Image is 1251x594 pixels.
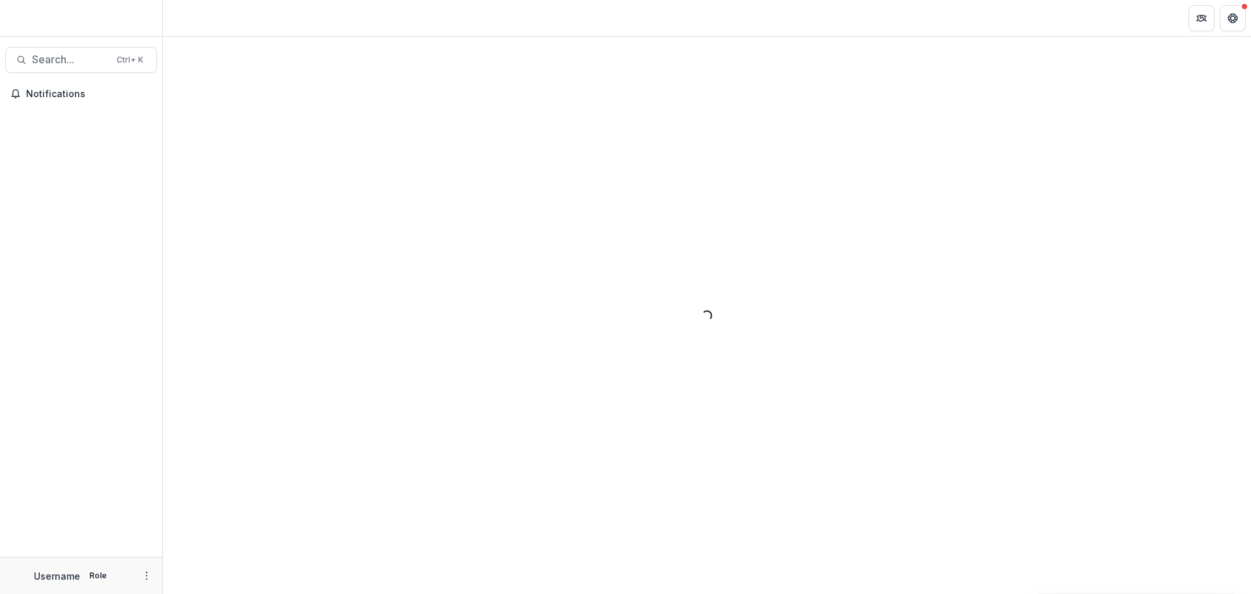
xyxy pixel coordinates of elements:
button: More [139,568,154,584]
button: Search... [5,47,157,73]
button: Get Help [1220,5,1246,31]
div: Ctrl + K [114,53,146,67]
p: Role [85,570,111,582]
span: Notifications [26,89,152,100]
span: Search... [32,53,109,66]
p: Username [34,569,80,583]
button: Partners [1188,5,1215,31]
button: Notifications [5,83,157,104]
